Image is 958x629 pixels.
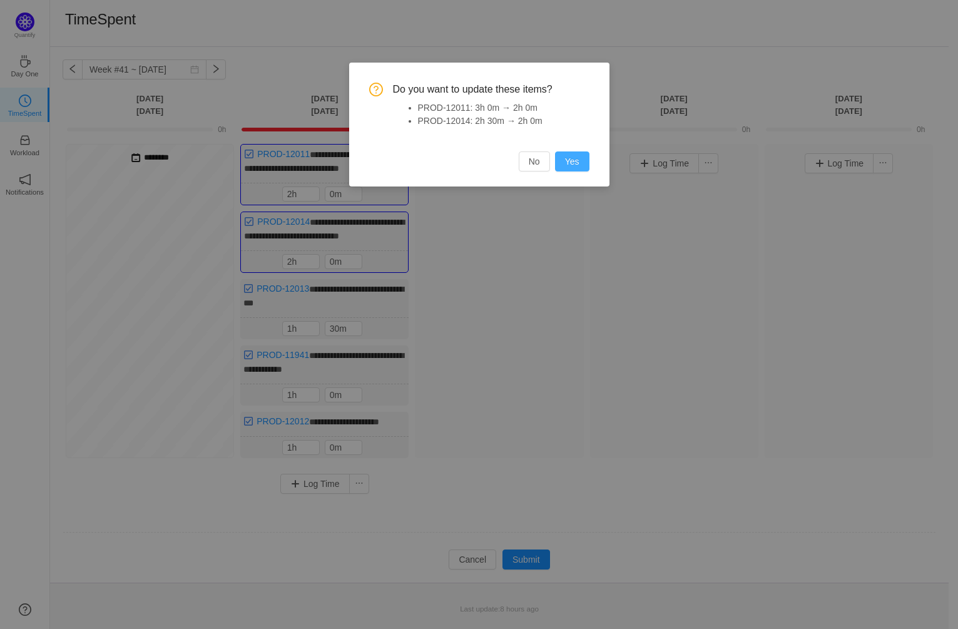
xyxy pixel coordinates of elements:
button: Yes [555,151,589,171]
button: No [519,151,550,171]
li: PROD-12014: 2h 30m → 2h 0m [418,115,589,128]
li: PROD-12011: 3h 0m → 2h 0m [418,101,589,115]
i: icon: question-circle [369,83,383,96]
span: Do you want to update these items? [393,83,589,96]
